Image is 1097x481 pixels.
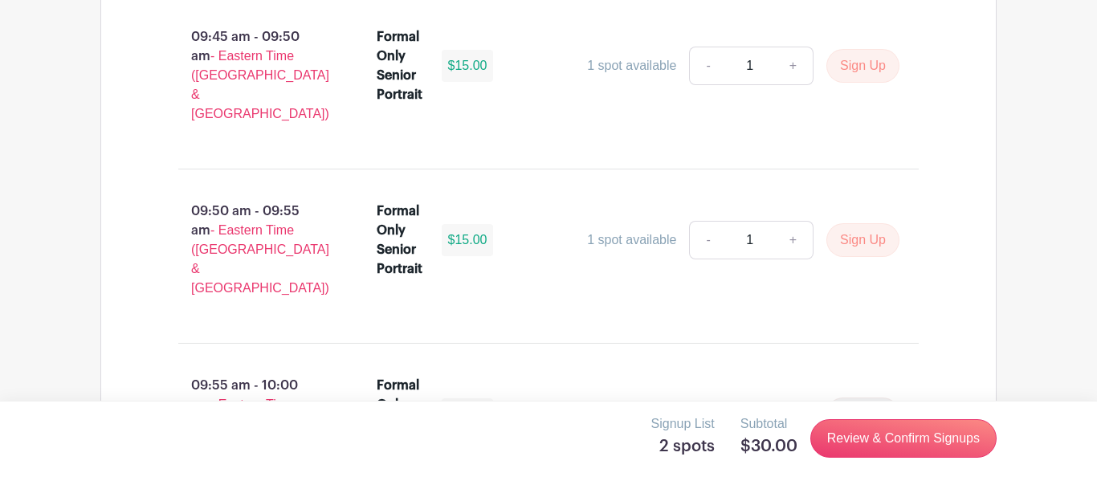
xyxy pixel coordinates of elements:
a: Review & Confirm Signups [810,419,997,458]
a: - [689,221,726,259]
p: 09:55 am - 10:00 am [153,369,351,479]
h5: $30.00 [740,437,797,456]
div: $15.00 [442,224,494,256]
p: Signup List [651,414,715,434]
a: - [689,47,726,85]
div: $15.00 [442,50,494,82]
div: 1 spot available [587,230,676,250]
a: + [773,47,814,85]
span: - Eastern Time ([GEOGRAPHIC_DATA] & [GEOGRAPHIC_DATA]) [191,397,329,469]
div: Formal Only Senior Portrait [377,202,422,279]
h5: 2 spots [651,437,715,456]
span: - Eastern Time ([GEOGRAPHIC_DATA] & [GEOGRAPHIC_DATA]) [191,49,329,120]
button: Sign Up [826,223,899,257]
button: Sign Up [826,49,899,83]
div: Formal Only Senior Portrait [377,27,422,104]
div: 1 spot available [587,56,676,75]
p: 09:50 am - 09:55 am [153,195,351,304]
span: - Eastern Time ([GEOGRAPHIC_DATA] & [GEOGRAPHIC_DATA]) [191,223,329,295]
div: $15.00 [442,398,494,430]
div: Formal Only Senior Portrait [377,376,422,453]
p: Subtotal [740,414,797,434]
p: 09:45 am - 09:50 am [153,21,351,130]
a: + [773,221,814,259]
